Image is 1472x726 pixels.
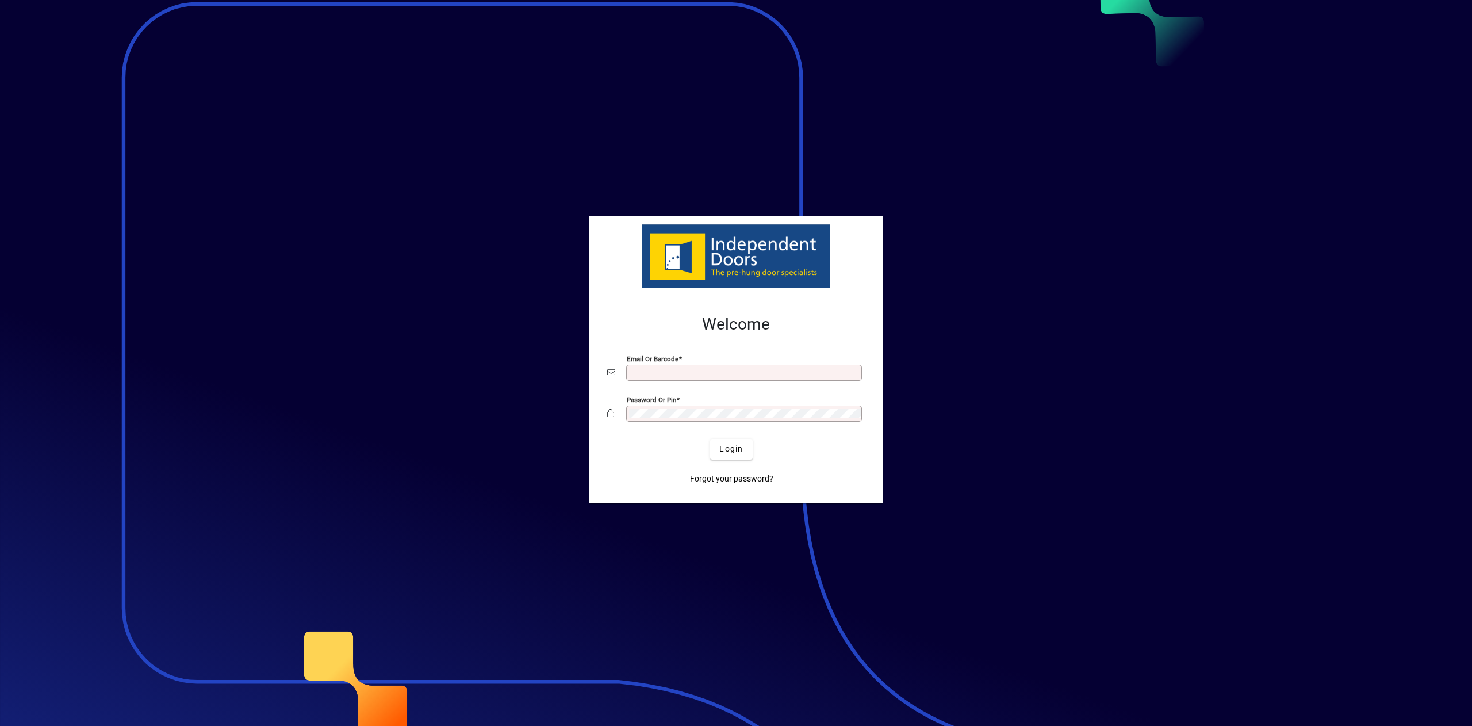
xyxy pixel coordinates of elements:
[627,395,676,403] mat-label: Password or Pin
[710,439,752,460] button: Login
[627,354,678,362] mat-label: Email or Barcode
[690,473,773,485] span: Forgot your password?
[719,443,743,455] span: Login
[607,315,865,334] h2: Welcome
[685,469,778,490] a: Forgot your password?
